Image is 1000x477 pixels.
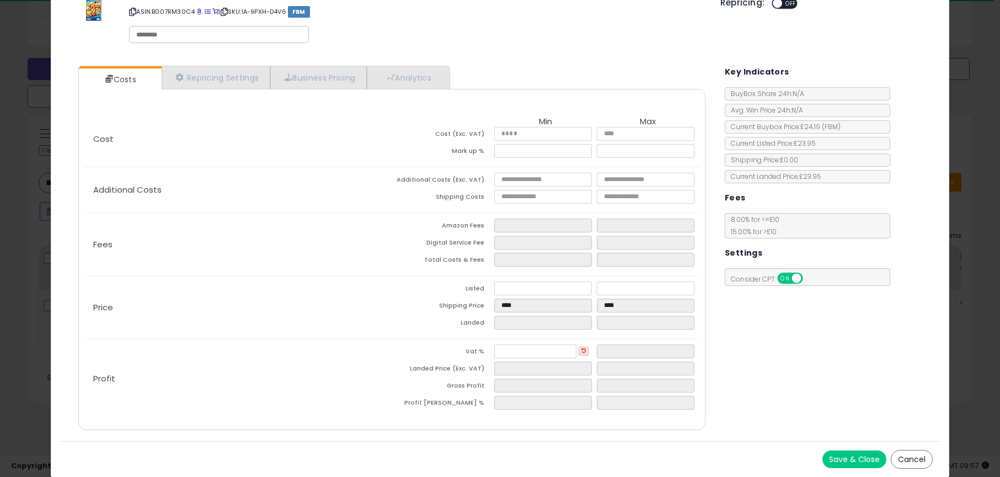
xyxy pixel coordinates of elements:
a: Analytics [367,66,448,89]
p: Cost [84,135,392,144]
a: Business Pricing [270,66,367,89]
span: ( FBM ) [822,122,841,131]
span: 15.00 % for > £10 [725,227,777,236]
a: BuyBox page [196,7,202,16]
td: Amazon Fees [392,219,494,236]
h5: Settings [725,246,762,260]
span: ON [778,274,792,283]
td: Mark up % [392,144,494,161]
h5: Key Indicators [725,65,789,79]
span: £24.19 [800,122,841,131]
p: ASIN: B007RM30C4 | SKU: IA-9PXH-D4V6 [129,3,704,20]
span: Consider CPT: [725,274,817,284]
td: Additional Costs (Exc. VAT) [392,173,494,190]
p: Fees [84,240,392,249]
td: Total Costs & Fees [392,253,494,270]
td: Shipping Costs [392,190,494,207]
td: Profit [PERSON_NAME] % [392,396,494,413]
a: Your listing only [212,7,218,16]
h5: Fees [725,191,746,205]
span: Avg. Win Price 24h: N/A [725,105,803,115]
span: Shipping Price: £0.00 [725,155,798,165]
th: Max [597,117,699,127]
th: Min [494,117,597,127]
td: Cost (Exc. VAT) [392,127,494,144]
td: Landed Price (Exc. VAT) [392,362,494,379]
td: Landed [392,316,494,333]
span: OFF [801,274,819,283]
a: Costs [79,68,161,91]
td: Shipping Price [392,299,494,316]
p: Profit [84,374,392,383]
span: FBM [288,6,310,18]
span: 8.00 % for <= £10 [725,215,779,236]
td: Gross Profit [392,379,494,396]
span: Current Listed Price: £23.95 [725,139,816,148]
a: Repricing Settings [162,66,271,89]
span: BuyBox Share 24h: N/A [725,89,804,98]
a: All offer listings [205,7,211,16]
p: Price [84,303,392,312]
td: Digital Service Fee [392,236,494,253]
p: Additional Costs [84,185,392,194]
span: Current Landed Price: £23.95 [725,172,821,181]
td: Listed [392,282,494,299]
span: Current Buybox Price: [725,122,841,131]
td: Vat % [392,344,494,362]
